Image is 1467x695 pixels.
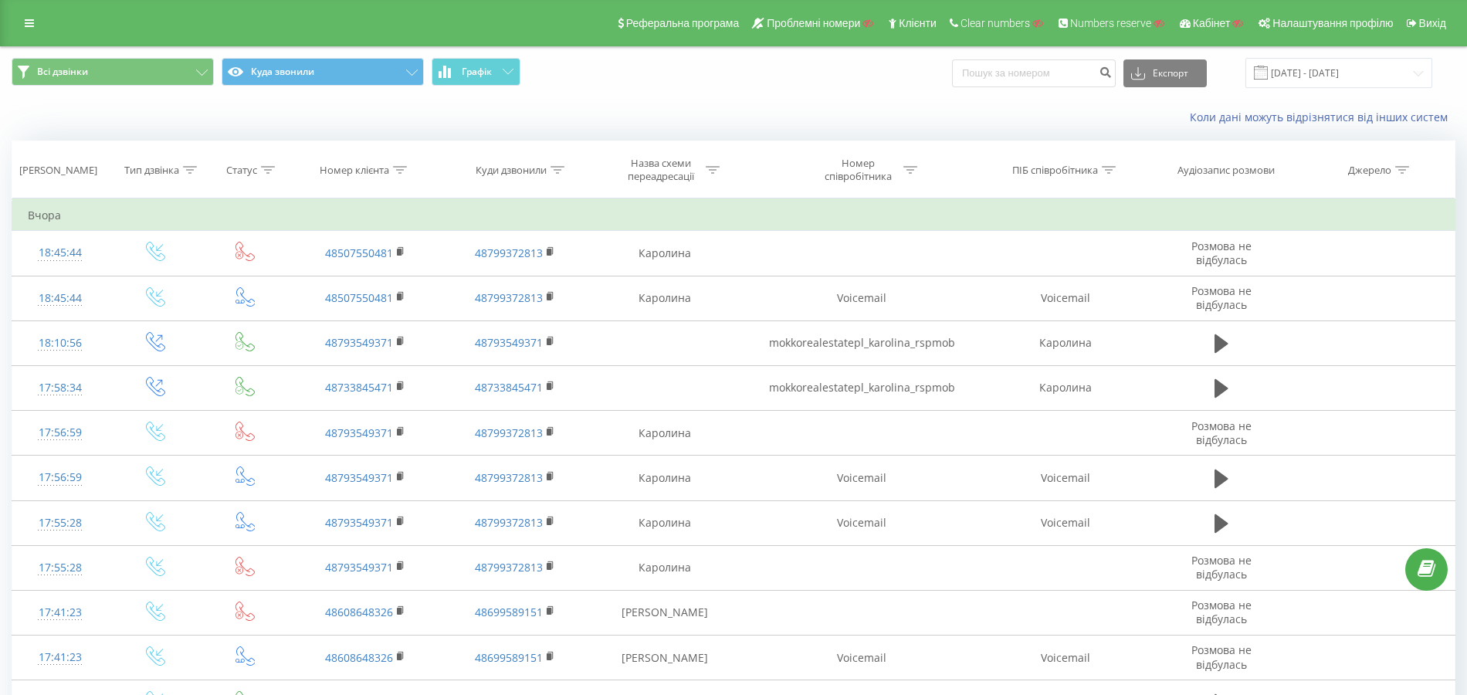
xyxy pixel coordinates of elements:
span: Налаштування профілю [1272,17,1393,29]
a: 48699589151 [475,650,543,665]
span: Clear numbers [960,17,1030,29]
a: 48799372813 [475,425,543,440]
button: Графік [432,58,520,86]
div: 18:45:44 [28,283,93,314]
span: Реферальна програма [626,17,740,29]
a: 48799372813 [475,560,543,575]
a: 48507550481 [325,290,393,305]
span: Графік [462,66,492,77]
div: 17:41:23 [28,642,93,673]
td: [PERSON_NAME] [587,590,743,635]
div: 17:41:23 [28,598,93,628]
span: Проблемні номери [767,17,860,29]
span: Розмова не відбулась [1191,283,1252,312]
td: mokkorealestatepl_karolina_rspmob [742,320,981,365]
a: 48608648326 [325,605,393,619]
td: Voicemail [742,276,981,320]
td: Voicemail [981,500,1149,545]
a: 48793549371 [325,425,393,440]
td: Вчора [12,200,1455,231]
span: Розмова не відбулась [1191,419,1252,447]
span: Кабінет [1193,17,1231,29]
div: Номер клієнта [320,164,389,177]
div: Куди дзвонили [476,164,547,177]
span: Всі дзвінки [37,66,88,78]
td: Каролина [587,411,743,456]
button: Експорт [1123,59,1207,87]
div: 17:55:28 [28,553,93,583]
div: 17:56:59 [28,418,93,448]
a: 48733845471 [475,380,543,395]
td: Voicemail [742,636,981,680]
span: Розмова не відбулась [1191,598,1252,626]
a: 48793549371 [475,335,543,350]
div: 17:55:28 [28,508,93,538]
td: Voicemail [742,456,981,500]
input: Пошук за номером [952,59,1116,87]
td: Каролина [587,545,743,590]
a: 48793549371 [325,515,393,530]
div: ПІБ співробітника [1012,164,1098,177]
td: Voicemail [981,456,1149,500]
td: Каролина [981,365,1149,410]
span: Розмова не відбулась [1191,642,1252,671]
div: [PERSON_NAME] [19,164,97,177]
a: 48733845471 [325,380,393,395]
button: Куда звонили [222,58,424,86]
div: Тип дзвінка [124,164,179,177]
td: Voicemail [981,276,1149,320]
td: [PERSON_NAME] [587,636,743,680]
td: Voicemail [981,636,1149,680]
td: Каролина [587,500,743,545]
span: Клієнти [899,17,937,29]
a: 48799372813 [475,246,543,260]
div: Номер співробітника [817,157,900,183]
td: Каролина [587,456,743,500]
span: Розмова не відбулась [1191,239,1252,267]
a: 48799372813 [475,515,543,530]
td: mokkorealestatepl_karolina_rspmob [742,365,981,410]
div: 17:56:59 [28,463,93,493]
button: Всі дзвінки [12,58,214,86]
span: Розмова не відбулась [1191,553,1252,581]
td: Каролина [587,231,743,276]
a: Коли дані можуть відрізнятися вiд інших систем [1190,110,1455,124]
span: Numbers reserve [1070,17,1151,29]
a: 48799372813 [475,290,543,305]
a: 48793549371 [325,470,393,485]
a: 48793549371 [325,560,393,575]
td: Voicemail [742,500,981,545]
a: 48608648326 [325,650,393,665]
td: Каролина [587,276,743,320]
span: Вихід [1419,17,1446,29]
div: Назва схеми переадресації [619,157,702,183]
a: 48699589151 [475,605,543,619]
div: Джерело [1348,164,1391,177]
a: 48799372813 [475,470,543,485]
div: 18:45:44 [28,238,93,268]
a: 48507550481 [325,246,393,260]
td: Каролина [981,320,1149,365]
div: 17:58:34 [28,373,93,403]
a: 48793549371 [325,335,393,350]
div: 18:10:56 [28,328,93,358]
div: Статус [226,164,257,177]
div: Аудіозапис розмови [1177,164,1275,177]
